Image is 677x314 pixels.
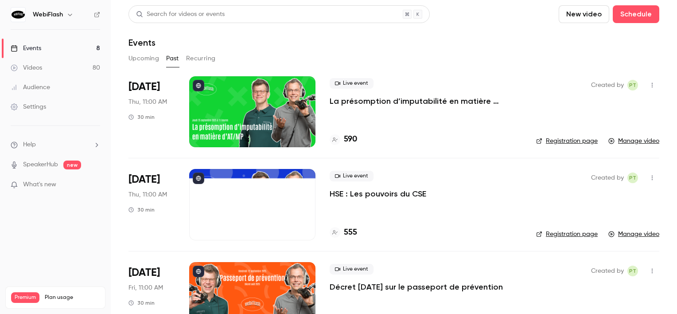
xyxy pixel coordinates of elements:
div: 30 min [128,114,155,121]
span: [DATE] [128,173,160,187]
span: Live event [330,171,374,181]
div: Videos [11,63,42,72]
a: Manage video [608,137,659,145]
span: Pauline TERRIEN [627,80,638,90]
h6: WebiFlash [33,10,63,19]
span: Premium [11,292,39,303]
a: Registration page [536,137,598,145]
span: [DATE] [128,266,160,280]
button: Schedule [613,5,659,23]
a: La présomption d’imputabilité en matière d’AT/MP [330,96,522,106]
span: Live event [330,78,374,89]
span: Thu, 11:00 AM [128,98,167,106]
li: help-dropdown-opener [11,140,100,149]
button: Upcoming [128,51,159,66]
span: What's new [23,180,56,189]
a: Décret [DATE] sur le passeport de prévention [330,282,503,292]
h4: 555 [344,227,357,239]
a: Registration page [536,230,598,239]
span: Fri, 11:00 AM [128,283,163,292]
button: New video [559,5,609,23]
span: Plan usage [45,294,100,301]
a: 590 [330,133,357,145]
span: PT [629,266,636,276]
span: Pauline TERRIEN [627,173,638,183]
span: Created by [591,80,624,90]
div: Sep 18 Thu, 11:00 AM (Europe/Paris) [128,169,175,240]
span: Created by [591,173,624,183]
div: Events [11,44,41,53]
span: Help [23,140,36,149]
a: Manage video [608,230,659,239]
div: Search for videos or events [136,10,225,19]
div: 30 min [128,206,155,213]
h4: 590 [344,133,357,145]
div: Audience [11,83,50,92]
a: 555 [330,227,357,239]
button: Recurring [186,51,216,66]
div: 30 min [128,299,155,306]
a: HSE : Les pouvoirs du CSE [330,188,426,199]
span: PT [629,173,636,183]
button: Past [166,51,179,66]
iframe: Noticeable Trigger [89,181,100,189]
img: WebiFlash [11,8,25,22]
span: PT [629,80,636,90]
span: Created by [591,266,624,276]
span: new [63,161,81,169]
span: [DATE] [128,80,160,94]
span: Pauline TERRIEN [627,266,638,276]
a: SpeakerHub [23,160,58,169]
h1: Events [128,37,156,48]
div: Settings [11,102,46,111]
div: Sep 25 Thu, 11:00 AM (Europe/Paris) [128,76,175,147]
span: Live event [330,264,374,275]
span: Thu, 11:00 AM [128,190,167,199]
